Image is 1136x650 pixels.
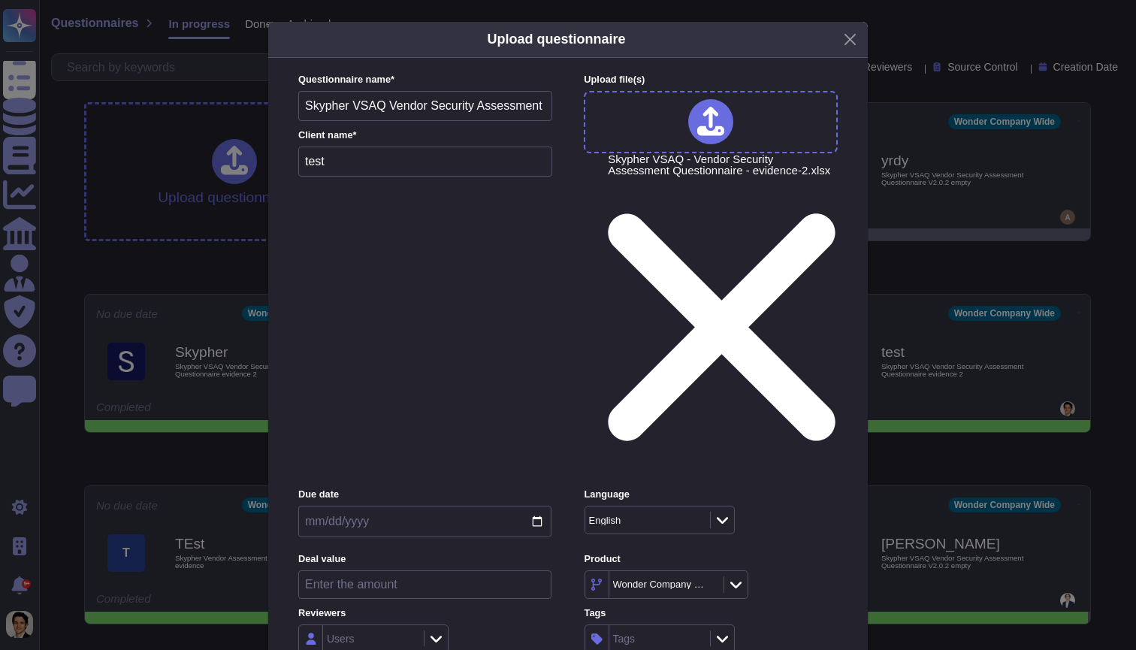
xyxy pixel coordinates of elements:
label: Deal value [298,555,551,564]
input: Enter questionnaire name [298,91,552,121]
h5: Upload questionnaire [487,29,625,50]
label: Due date [298,490,551,500]
label: Tags [585,609,838,618]
label: Reviewers [298,609,551,618]
label: Client name [298,131,552,141]
label: Questionnaire name [298,75,552,85]
input: Enter the amount [298,570,551,599]
input: Due date [298,506,551,537]
div: English [589,515,621,525]
button: Close [838,28,862,51]
div: Wonder Company Wide [613,579,705,589]
span: Upload file (s) [584,74,645,85]
label: Language [585,490,838,500]
input: Enter company name of the client [298,147,552,177]
span: Skypher VSAQ - Vendor Security Assessment Questionnaire - evidence-2.xlsx [608,153,835,479]
div: Users [327,633,355,644]
label: Product [585,555,838,564]
div: Tags [613,633,636,644]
